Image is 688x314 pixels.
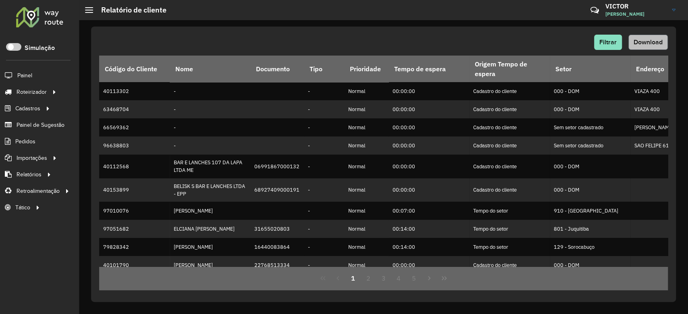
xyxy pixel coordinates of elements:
td: [PERSON_NAME] [170,256,250,274]
td: 000 - DOM [550,155,630,178]
span: Painel [17,71,32,80]
td: 910 - [GEOGRAPHIC_DATA] [550,202,630,220]
td: Tempo do setor [469,238,550,256]
td: Normal [344,202,389,220]
span: Painel de Sugestão [17,121,64,129]
td: Normal [344,136,389,155]
td: 00:14:00 [389,220,469,238]
td: 000 - DOM [550,178,630,202]
h2: Relatório de cliente [93,6,166,14]
button: Filtrar [594,35,622,50]
td: Cadastro do cliente [469,178,550,202]
td: Cadastro do cliente [469,100,550,118]
td: Normal [344,256,389,274]
td: 22768513334 [250,256,304,274]
th: Código do Cliente [99,56,170,82]
span: Retroalimentação [17,187,60,195]
td: 06991867000132 [250,155,304,178]
a: Contato Rápido [586,2,603,19]
td: 000 - DOM [550,100,630,118]
th: Tempo de espera [389,56,469,82]
th: Prioridade [344,56,389,82]
td: Cadastro do cliente [469,155,550,178]
td: - [304,202,344,220]
td: Normal [344,100,389,118]
td: Normal [344,178,389,202]
td: - [170,136,250,155]
td: Normal [344,238,389,256]
td: 000 - DOM [550,256,630,274]
td: 00:07:00 [389,202,469,220]
td: [PERSON_NAME] [170,238,250,256]
th: Tipo [304,56,344,82]
button: 4 [391,271,406,286]
td: 16440083864 [250,238,304,256]
td: 40112568 [99,155,170,178]
td: 00:00:00 [389,178,469,202]
span: Importações [17,154,47,162]
button: Last Page [436,271,452,286]
span: Pedidos [15,137,35,146]
td: - [304,100,344,118]
th: Documento [250,56,304,82]
td: Sem setor cadastrado [550,136,630,155]
span: Relatórios [17,170,42,179]
td: 00:00:00 [389,155,469,178]
td: Sem setor cadastrado [550,118,630,136]
button: 2 [361,271,376,286]
td: BAR E LANCHES 107 DA LAPA LTDA ME [170,155,250,178]
td: Tempo do setor [469,202,550,220]
td: - [304,220,344,238]
td: - [170,82,250,100]
td: 00:00:00 [389,100,469,118]
span: Filtrar [599,39,617,45]
button: 5 [406,271,422,286]
td: - [304,155,344,178]
td: 00:14:00 [389,238,469,256]
td: 00:00:00 [389,136,469,155]
td: 40101790 [99,256,170,274]
button: Download [628,35,668,50]
td: - [170,118,250,136]
td: Normal [344,220,389,238]
td: 79828342 [99,238,170,256]
td: Cadastro do cliente [469,82,550,100]
button: Next Page [422,271,437,286]
td: ELCIANA [PERSON_NAME] [170,220,250,238]
td: 63468704 [99,100,170,118]
td: - [304,118,344,136]
td: - [170,100,250,118]
td: 40153899 [99,178,170,202]
span: Tático [15,203,30,212]
td: 66569362 [99,118,170,136]
td: 97051682 [99,220,170,238]
span: [PERSON_NAME] [605,10,666,18]
td: Normal [344,82,389,100]
td: 40113302 [99,82,170,100]
button: 3 [376,271,391,286]
label: Simulação [25,43,55,53]
td: 000 - DOM [550,82,630,100]
span: Download [634,39,663,45]
td: Normal [344,155,389,178]
span: Roteirizador [17,88,47,96]
th: Setor [550,56,630,82]
button: 1 [345,271,361,286]
th: Nome [170,56,250,82]
td: BELISK S BAR E LANCHES LTDA - EPP [170,178,250,202]
td: 96638803 [99,136,170,155]
td: Cadastro do cliente [469,136,550,155]
td: 31655020803 [250,220,304,238]
td: - [304,256,344,274]
th: Origem Tempo de espera [469,56,550,82]
td: - [304,82,344,100]
td: Cadastro do cliente [469,256,550,274]
td: 801 - Juquitiba [550,220,630,238]
td: 129 - Sorocabuço [550,238,630,256]
td: Cadastro do cliente [469,118,550,136]
td: Tempo do setor [469,220,550,238]
span: Cadastros [15,104,40,113]
td: - [304,178,344,202]
td: 00:00:00 [389,118,469,136]
td: 68927409000191 [250,178,304,202]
